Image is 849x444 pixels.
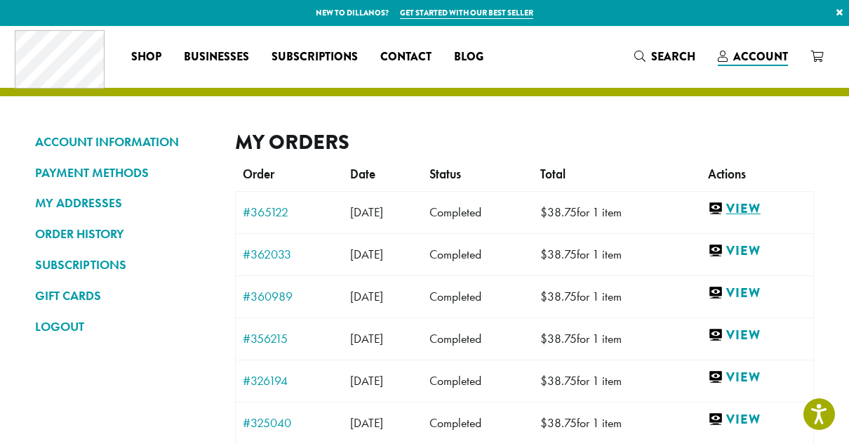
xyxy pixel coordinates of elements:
td: Completed [422,233,533,275]
span: Shop [131,48,161,66]
span: [DATE] [350,331,383,346]
a: ACCOUNT INFORMATION [35,130,214,154]
a: #325040 [243,417,336,429]
a: GIFT CARDS [35,284,214,308]
span: $ [540,204,547,220]
span: $ [540,415,547,431]
span: Contact [380,48,432,66]
span: 38.75 [540,373,577,388]
a: View [708,242,806,260]
span: 38.75 [540,204,577,220]
span: Status [429,166,461,182]
span: Date [350,166,375,182]
span: Actions [708,166,746,182]
td: for 1 item [533,233,701,275]
a: SUBSCRIPTIONS [35,253,214,277]
span: $ [540,289,547,304]
a: #365122 [243,206,336,218]
a: MY ADDRESSES [35,191,214,215]
span: 38.75 [540,247,577,262]
td: for 1 item [533,360,701,402]
td: Completed [422,275,533,318]
span: [DATE] [350,204,383,220]
span: Blog [454,48,483,66]
td: for 1 item [533,275,701,318]
a: Shop [120,46,173,68]
span: Subscriptions [272,48,358,66]
h2: My Orders [235,130,814,155]
td: Completed [422,402,533,444]
span: Total [540,166,566,182]
a: Search [623,45,707,68]
span: 38.75 [540,415,577,431]
td: for 1 item [533,191,701,233]
a: Get started with our best seller [400,7,533,19]
a: LOGOUT [35,315,214,339]
a: View [708,369,806,386]
span: [DATE] [350,415,383,431]
span: $ [540,373,547,388]
td: Completed [422,318,533,360]
td: for 1 item [533,318,701,360]
span: 38.75 [540,289,577,304]
span: $ [540,247,547,262]
a: View [708,327,806,344]
td: Completed [422,191,533,233]
a: View [708,285,806,302]
a: #360989 [243,290,336,303]
span: Account [733,48,788,65]
span: [DATE] [350,247,383,262]
a: ORDER HISTORY [35,222,214,246]
span: 38.75 [540,331,577,346]
a: View [708,411,806,429]
a: #356215 [243,332,336,345]
a: View [708,200,806,218]
span: Search [651,48,695,65]
td: for 1 item [533,402,701,444]
a: #326194 [243,374,336,387]
a: #362033 [243,248,336,261]
a: PAYMENT METHODS [35,161,214,185]
span: Order [243,166,274,182]
td: Completed [422,360,533,402]
span: $ [540,331,547,346]
span: [DATE] [350,373,383,388]
span: Businesses [184,48,249,66]
span: [DATE] [350,289,383,304]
